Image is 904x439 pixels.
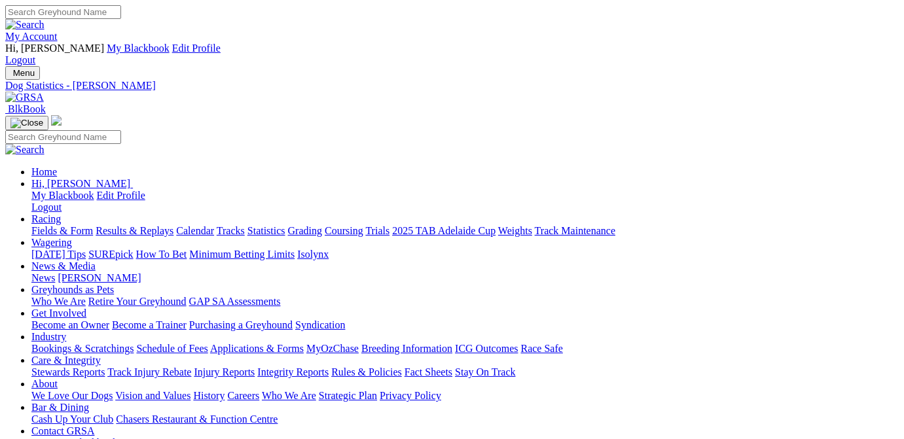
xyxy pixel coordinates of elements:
a: Who We Are [262,390,316,401]
img: GRSA [5,92,44,103]
a: Bookings & Scratchings [31,343,134,354]
button: Toggle navigation [5,66,40,80]
div: Get Involved [31,319,899,331]
a: [PERSON_NAME] [58,272,141,283]
span: Hi, [PERSON_NAME] [31,178,130,189]
a: Injury Reports [194,366,255,378]
a: Track Maintenance [535,225,615,236]
a: SUREpick [88,249,133,260]
a: Isolynx [297,249,329,260]
a: Become a Trainer [112,319,187,330]
a: Breeding Information [361,343,452,354]
a: My Account [5,31,58,42]
a: News [31,272,55,283]
a: Bar & Dining [31,402,89,413]
div: Care & Integrity [31,366,899,378]
a: Results & Replays [96,225,173,236]
a: Who We Are [31,296,86,307]
img: Search [5,144,45,156]
a: Applications & Forms [210,343,304,354]
img: logo-grsa-white.png [51,115,62,126]
a: Race Safe [520,343,562,354]
a: Privacy Policy [380,390,441,401]
a: History [193,390,225,401]
a: Retire Your Greyhound [88,296,187,307]
div: Industry [31,343,899,355]
img: Close [10,118,43,128]
a: My Blackbook [31,190,94,201]
a: Dog Statistics - [PERSON_NAME] [5,80,899,92]
a: Coursing [325,225,363,236]
a: ICG Outcomes [455,343,518,354]
a: 2025 TAB Adelaide Cup [392,225,496,236]
a: Wagering [31,237,72,248]
a: Minimum Betting Limits [189,249,295,260]
div: About [31,390,899,402]
a: About [31,378,58,389]
a: Track Injury Rebate [107,366,191,378]
img: Search [5,19,45,31]
a: Calendar [176,225,214,236]
a: GAP SA Assessments [189,296,281,307]
a: Racing [31,213,61,224]
a: Greyhounds as Pets [31,284,114,295]
a: Care & Integrity [31,355,101,366]
div: Hi, [PERSON_NAME] [31,190,899,213]
span: Menu [13,68,35,78]
a: Home [31,166,57,177]
a: [DATE] Tips [31,249,86,260]
a: Schedule of Fees [136,343,208,354]
a: We Love Our Dogs [31,390,113,401]
a: Strategic Plan [319,390,377,401]
a: Integrity Reports [257,366,329,378]
a: Purchasing a Greyhound [189,319,293,330]
a: Edit Profile [172,43,221,54]
a: Edit Profile [97,190,145,201]
div: Greyhounds as Pets [31,296,899,307]
a: Tracks [217,225,245,236]
a: Become an Owner [31,319,109,330]
a: Industry [31,331,66,342]
a: My Blackbook [107,43,170,54]
a: Chasers Restaurant & Function Centre [116,413,278,425]
a: Stewards Reports [31,366,105,378]
a: Careers [227,390,259,401]
input: Search [5,5,121,19]
a: Fact Sheets [405,366,452,378]
a: Weights [498,225,532,236]
div: Wagering [31,249,899,260]
a: Stay On Track [455,366,515,378]
a: Fields & Form [31,225,93,236]
div: My Account [5,43,899,66]
a: Logout [5,54,35,65]
div: News & Media [31,272,899,284]
a: Vision and Values [115,390,190,401]
a: MyOzChase [306,343,359,354]
a: News & Media [31,260,96,272]
input: Search [5,130,121,144]
a: How To Bet [136,249,187,260]
a: Get Involved [31,307,86,319]
a: Hi, [PERSON_NAME] [31,178,133,189]
a: Grading [288,225,322,236]
span: Hi, [PERSON_NAME] [5,43,104,54]
a: Trials [365,225,389,236]
a: Contact GRSA [31,425,94,436]
div: Racing [31,225,899,237]
a: Cash Up Your Club [31,413,113,425]
a: Statistics [247,225,285,236]
span: BlkBook [8,103,46,114]
a: BlkBook [5,103,46,114]
button: Toggle navigation [5,116,48,130]
a: Rules & Policies [331,366,402,378]
a: Logout [31,202,62,213]
a: Syndication [295,319,345,330]
div: Bar & Dining [31,413,899,425]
